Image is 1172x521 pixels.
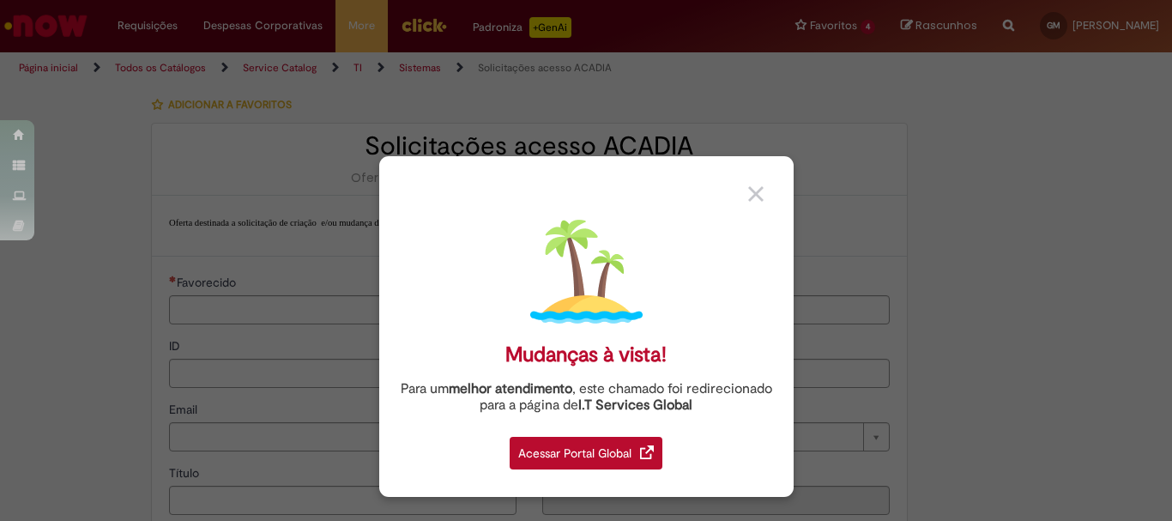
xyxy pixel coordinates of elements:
[392,381,781,414] div: Para um , este chamado foi redirecionado para a página de
[510,427,662,470] a: Acessar Portal Global
[578,387,692,414] a: I.T Services Global
[640,445,654,459] img: redirect_link.png
[530,215,643,328] img: island.png
[748,186,764,202] img: close_button_grey.png
[449,380,572,397] strong: melhor atendimento
[510,437,662,470] div: Acessar Portal Global
[505,342,667,367] div: Mudanças à vista!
